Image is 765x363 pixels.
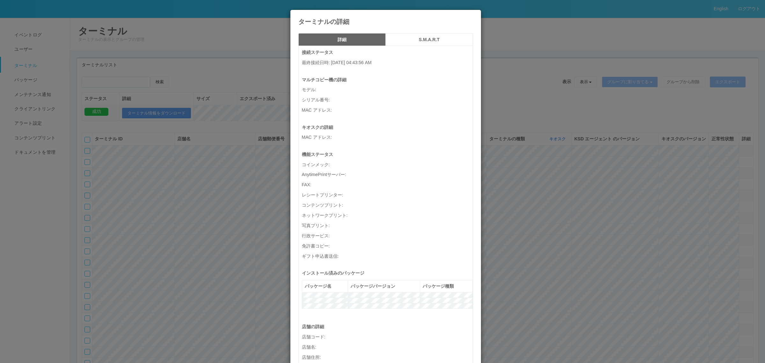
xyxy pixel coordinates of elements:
p: ギフト申込書送信 : [302,253,473,260]
div: パッケージ種類 [423,283,470,290]
div: パッケージ名 [305,283,346,290]
p: 接続ステータス [302,49,473,56]
p: 免許書コピー : [302,243,473,249]
p: コンテンツプリント : [302,202,473,209]
p: インストール済みのパッケージ [302,270,473,277]
p: 機能ステータス [302,151,473,158]
p: 写真プリント : [302,222,473,229]
p: マルチコピー機の詳細 [302,77,473,83]
p: 店舗の詳細 [302,323,473,330]
h4: ターミナルの詳細 [298,18,473,25]
p: 店舗名 : [302,344,473,351]
p: コインメック : [302,161,473,168]
p: AnytimePrintサーバー : [302,171,473,178]
p: MAC アドレス : [302,107,473,114]
button: 詳細 [298,33,386,46]
p: MAC アドレス : [302,134,473,141]
p: 行政サービス : [302,233,473,239]
p: モデル : [302,86,473,93]
p: レシートプリンター : [302,192,473,198]
p: ネットワークプリント : [302,212,473,219]
p: キオスクの詳細 [302,124,473,131]
p: 店舗住所 : [302,354,473,361]
p: シリアル番号 : [302,97,473,103]
h5: S.M.A.R.T [388,37,471,42]
p: 店舗コード : [302,334,473,340]
div: パッケージバージョン [351,283,417,290]
p: 最終接続日時 : [DATE] 04:43:56 AM [302,59,473,66]
p: FAX : [302,181,473,188]
button: S.M.A.R.T [386,33,473,46]
h5: 詳細 [301,37,383,42]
